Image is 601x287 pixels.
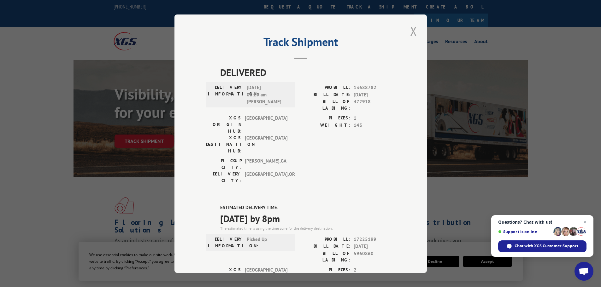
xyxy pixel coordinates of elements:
span: [PERSON_NAME] , GA [245,158,287,171]
label: BILL DATE: [301,243,351,250]
span: Chat with XGS Customer Support [515,243,578,249]
div: The estimated time is using the time zone for the delivery destination. [220,225,395,231]
label: DELIVERY INFORMATION: [208,236,244,249]
span: 1 [354,115,395,122]
span: [GEOGRAPHIC_DATA] , OR [245,171,287,184]
span: Questions? Chat with us! [498,220,586,225]
label: XGS DESTINATION HUB: [206,135,242,154]
label: PIECES: [301,266,351,273]
label: BILL DATE: [301,91,351,98]
span: [DATE] 08:29 am [PERSON_NAME] [247,84,289,106]
span: 5960860 [354,250,395,263]
label: BILL OF LADING: [301,250,351,263]
span: [GEOGRAPHIC_DATA] [245,135,287,154]
label: DELIVERY CITY: [206,171,242,184]
span: Support is online [498,229,551,234]
a: Open chat [574,262,593,281]
span: 17225199 [354,236,395,243]
label: PROBILL: [301,84,351,91]
span: DELIVERED [220,65,395,79]
button: Close modal [408,22,419,40]
span: [GEOGRAPHIC_DATA] [245,115,287,135]
label: ESTIMATED DELIVERY TIME: [220,204,395,211]
span: [DATE] [354,243,395,250]
label: WEIGHT: [301,122,351,129]
label: PICKUP CITY: [206,158,242,171]
h2: Track Shipment [206,37,395,49]
span: Picked Up [247,236,289,249]
span: 472918 [354,98,395,112]
label: PROBILL: [301,236,351,243]
span: 2 [354,266,395,273]
label: XGS ORIGIN HUB: [206,115,242,135]
label: XGS ORIGIN HUB: [206,266,242,286]
label: DELIVERY INFORMATION: [208,84,244,106]
span: 13688782 [354,84,395,91]
span: [DATE] by 8pm [220,211,395,225]
span: [DATE] [354,91,395,98]
label: PIECES: [301,115,351,122]
span: Chat with XGS Customer Support [498,240,586,252]
span: 143 [354,122,395,129]
label: BILL OF LADING: [301,98,351,112]
span: [GEOGRAPHIC_DATA] [245,266,287,286]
